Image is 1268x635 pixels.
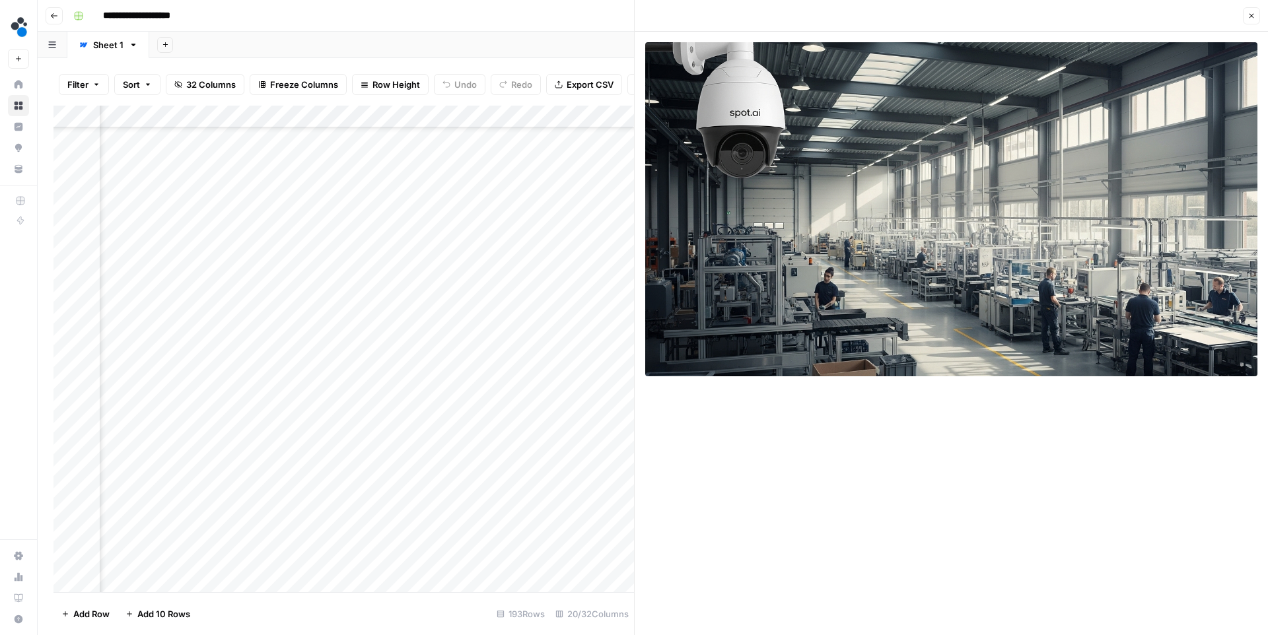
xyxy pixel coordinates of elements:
a: Sheet 1 [67,32,149,58]
span: Export CSV [567,78,614,91]
button: Undo [434,74,485,95]
a: Home [8,74,29,95]
button: Filter [59,74,109,95]
div: Sheet 1 [93,38,123,51]
a: Your Data [8,158,29,180]
span: Row Height [372,78,420,91]
span: Undo [454,78,477,91]
a: Browse [8,95,29,116]
button: Help + Support [8,609,29,630]
button: Freeze Columns [250,74,347,95]
span: Add 10 Rows [137,607,190,620]
button: Workspace: spot.ai [8,11,29,44]
img: Row/Cell [645,42,1257,376]
a: Learning Hub [8,587,29,609]
div: 20/32 Columns [550,603,634,624]
button: Export CSV [546,74,622,95]
div: 193 Rows [491,603,550,624]
a: Insights [8,116,29,137]
button: 32 Columns [166,74,244,95]
img: spot.ai Logo [8,15,32,39]
button: Add 10 Rows [118,603,198,624]
button: Sort [114,74,160,95]
span: Filter [67,78,88,91]
a: Opportunities [8,137,29,158]
a: Usage [8,566,29,587]
span: Add Row [73,607,110,620]
span: Redo [511,78,532,91]
button: Redo [491,74,541,95]
button: Add Row [53,603,118,624]
span: Sort [123,78,140,91]
a: Settings [8,545,29,566]
span: 32 Columns [186,78,236,91]
button: Row Height [352,74,429,95]
span: Freeze Columns [270,78,338,91]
